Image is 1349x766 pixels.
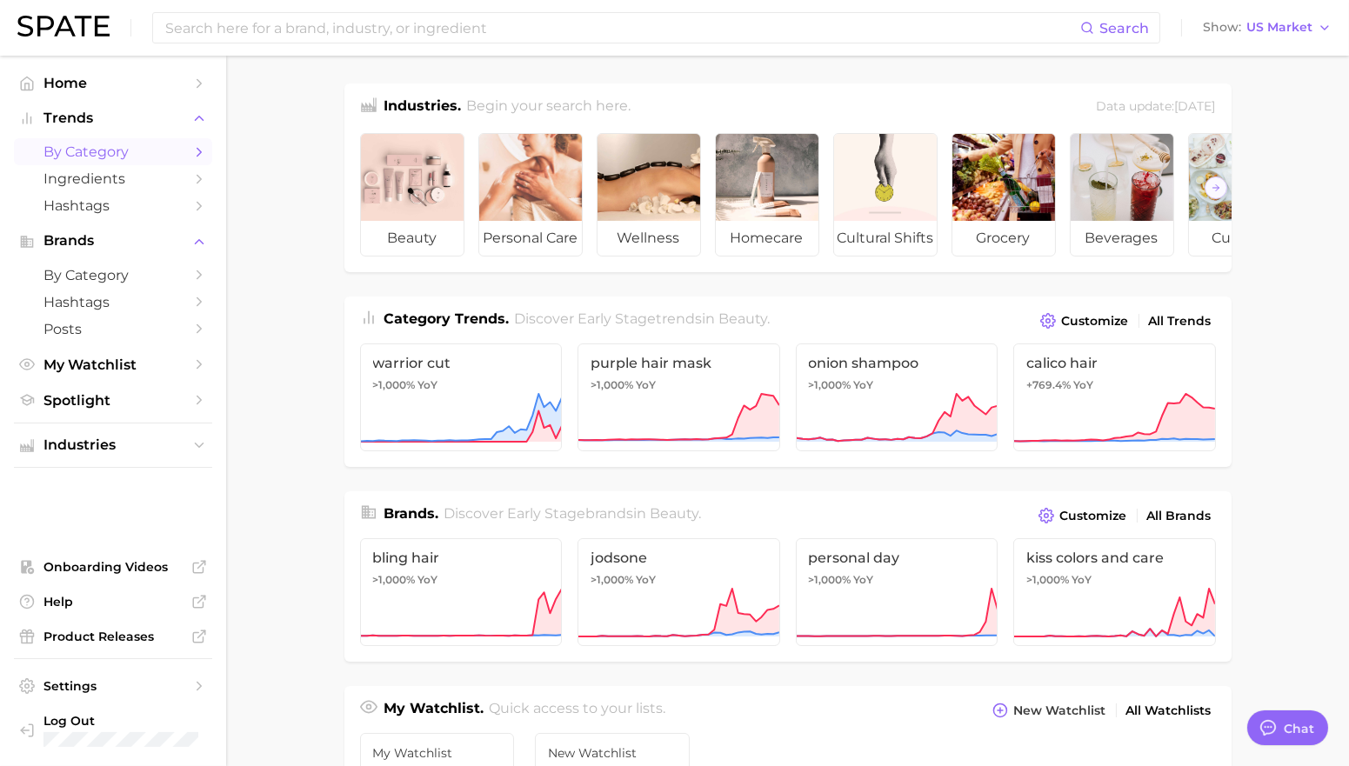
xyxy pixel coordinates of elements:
span: jodsone [591,550,767,566]
button: Industries [14,432,212,458]
a: by Category [14,138,212,165]
a: personal day>1,000% YoY [796,538,998,646]
a: personal care [478,133,583,256]
span: Settings [43,678,183,694]
span: Customize [1060,509,1127,523]
span: calico hair [1026,355,1203,371]
a: Onboarding Videos [14,554,212,580]
span: warrior cut [373,355,550,371]
a: calico hair+769.4% YoY [1013,343,1216,451]
a: Settings [14,673,212,699]
span: New Watchlist [548,746,677,760]
img: SPATE [17,16,110,37]
a: All Brands [1143,504,1216,528]
a: Posts [14,316,212,343]
span: Posts [43,321,183,337]
a: homecare [715,133,819,256]
span: >1,000% [591,573,633,586]
a: Product Releases [14,623,212,649]
span: Trends [43,110,183,126]
button: New Watchlist [988,698,1110,723]
span: onion shampoo [809,355,985,371]
span: beverages [1071,221,1173,256]
span: Category Trends . [384,310,510,327]
span: YoY [854,573,874,587]
a: grocery [952,133,1056,256]
span: YoY [636,378,656,392]
span: All Trends [1149,314,1212,329]
span: cultural shifts [834,221,937,256]
span: kiss colors and care [1026,550,1203,566]
a: My Watchlist [14,351,212,378]
span: >1,000% [591,378,633,391]
span: personal care [479,221,582,256]
span: Home [43,75,183,91]
span: >1,000% [809,378,851,391]
div: Data update: [DATE] [1097,96,1216,119]
span: purple hair mask [591,355,767,371]
a: kiss colors and care>1,000% YoY [1013,538,1216,646]
span: Log Out [43,713,198,729]
span: >1,000% [1026,573,1069,586]
a: All Trends [1145,310,1216,333]
span: YoY [854,378,874,392]
button: Customize [1034,503,1131,528]
a: beverages [1070,133,1174,256]
span: by Category [43,143,183,160]
span: Product Releases [43,629,183,644]
a: onion shampoo>1,000% YoY [796,343,998,451]
span: US Market [1246,23,1312,32]
button: Trends [14,105,212,131]
button: ShowUS Market [1199,17,1336,39]
span: +769.4% [1026,378,1071,391]
span: beauty [718,310,767,327]
span: Industries [43,437,183,453]
a: by Category [14,262,212,289]
a: wellness [597,133,701,256]
span: beauty [361,221,464,256]
span: Search [1099,20,1149,37]
button: Scroll Right [1205,177,1227,199]
button: Brands [14,228,212,254]
span: YoY [418,378,438,392]
a: Log out. Currently logged in with e-mail unhokang@lghnh.com. [14,708,212,752]
a: beauty [360,133,464,256]
span: beauty [650,505,698,522]
span: Onboarding Videos [43,559,183,575]
h1: Industries. [384,96,462,119]
span: bling hair [373,550,550,566]
span: All Brands [1147,509,1212,523]
h2: Begin your search here. [466,96,631,119]
span: >1,000% [373,378,416,391]
span: YoY [418,573,438,587]
a: Hashtags [14,192,212,219]
span: Show [1203,23,1241,32]
a: Hashtags [14,289,212,316]
a: All Watchlists [1122,699,1216,723]
span: homecare [716,221,818,256]
h2: Quick access to your lists. [489,698,665,723]
a: bling hair>1,000% YoY [360,538,563,646]
span: Hashtags [43,197,183,214]
a: Home [14,70,212,97]
a: culinary [1188,133,1292,256]
span: Hashtags [43,294,183,310]
span: Discover Early Stage trends in . [514,310,770,327]
span: Brands [43,233,183,249]
span: New Watchlist [1014,703,1106,718]
span: Ingredients [43,170,183,187]
a: warrior cut>1,000% YoY [360,343,563,451]
span: Help [43,594,183,609]
span: All Watchlists [1126,703,1212,718]
span: by Category [43,267,183,283]
input: Search here for a brand, industry, or ingredient [164,13,1080,43]
button: Customize [1036,309,1132,333]
span: My Watchlist [43,356,183,373]
span: Customize [1062,314,1129,329]
span: wellness [598,221,700,256]
span: Discover Early Stage brands in . [444,505,701,522]
a: Ingredients [14,165,212,192]
span: My Watchlist [373,746,502,760]
span: YoY [1072,573,1092,587]
span: Brands . [384,505,439,522]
